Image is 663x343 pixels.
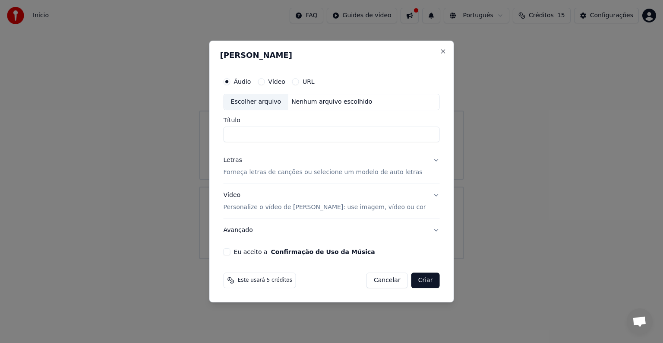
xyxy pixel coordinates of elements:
label: Eu aceito a [234,249,375,255]
p: Forneça letras de canções ou selecione um modelo de auto letras [224,168,423,177]
label: Vídeo [268,79,285,85]
h2: [PERSON_NAME] [220,51,443,59]
button: Avançado [224,219,440,241]
div: Letras [224,156,242,165]
p: Personalize o vídeo de [PERSON_NAME]: use imagem, vídeo ou cor [224,203,426,212]
button: VídeoPersonalize o vídeo de [PERSON_NAME]: use imagem, vídeo ou cor [224,184,440,219]
span: Este usará 5 créditos [238,277,292,284]
div: Vídeo [224,191,426,212]
div: Escolher arquivo [224,94,288,110]
label: Áudio [234,79,251,85]
button: Criar [411,273,440,288]
div: Nenhum arquivo escolhido [288,98,376,106]
button: Eu aceito a [271,249,375,255]
button: LetrasForneça letras de canções ou selecione um modelo de auto letras [224,149,440,184]
button: Cancelar [366,273,408,288]
label: Título [224,117,440,123]
label: URL [303,79,315,85]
